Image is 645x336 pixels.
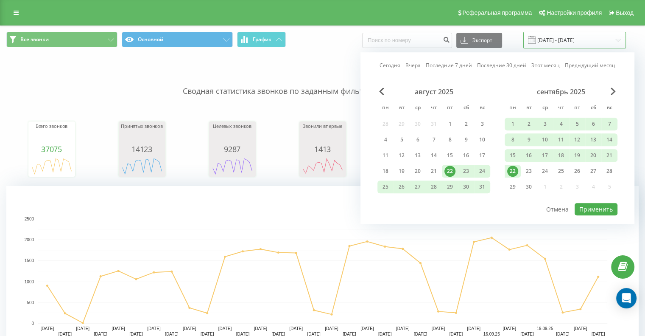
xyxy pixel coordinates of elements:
text: 1500 [25,259,34,263]
div: 5 [396,134,407,145]
button: Основной [122,32,233,47]
span: График [253,37,271,42]
text: [DATE] [289,326,303,331]
div: 18 [556,150,567,161]
div: 13 [588,134,599,145]
a: Предыдущий месяц [565,62,615,70]
div: 37075 [31,145,73,153]
div: Звонили впервые [302,124,344,145]
svg: A chart. [121,153,163,179]
div: 18 [380,166,391,177]
div: сб 9 авг. 2025 г. [458,133,474,146]
abbr: суббота [460,102,472,115]
div: чт 4 сент. 2025 г. [553,118,569,130]
div: 23 [523,166,534,177]
text: 2500 [25,217,34,221]
div: 7 [428,134,439,145]
div: 20 [412,166,423,177]
div: 17 [539,150,550,161]
div: 17 [477,150,488,161]
text: [DATE] [503,326,516,331]
abbr: понедельник [506,102,519,115]
div: вт 9 сент. 2025 г. [521,133,537,146]
a: Последние 7 дней [426,62,472,70]
text: [DATE] [467,326,480,331]
abbr: пятница [444,102,456,115]
text: [DATE] [360,326,374,331]
div: пт 19 сент. 2025 г. [569,149,585,162]
span: Все звонки [20,36,49,43]
div: 11 [380,150,391,161]
div: 31 [477,181,488,192]
div: 29 [444,181,455,192]
div: пт 1 авг. 2025 г. [442,118,458,130]
div: пт 5 сент. 2025 г. [569,118,585,130]
div: пн 11 авг. 2025 г. [377,149,394,162]
div: вс 31 авг. 2025 г. [474,181,490,193]
div: 12 [572,134,583,145]
text: [DATE] [574,326,587,331]
div: сб 30 авг. 2025 г. [458,181,474,193]
div: 4 [556,119,567,130]
text: [DATE] [218,326,232,331]
text: 0 [31,321,34,326]
div: вт 26 авг. 2025 г. [394,181,410,193]
div: пт 8 авг. 2025 г. [442,133,458,146]
div: 12 [396,150,407,161]
text: [DATE] [432,326,445,331]
span: Настройки профиля [547,9,602,16]
div: сентябрь 2025 [505,88,617,96]
div: пн 25 авг. 2025 г. [377,181,394,193]
div: 2 [461,119,472,130]
div: 24 [477,166,488,177]
text: 2000 [25,237,34,242]
div: 15 [507,150,518,161]
div: ср 24 сент. 2025 г. [537,165,553,178]
div: вс 24 авг. 2025 г. [474,165,490,178]
div: сб 23 авг. 2025 г. [458,165,474,178]
div: ср 10 сент. 2025 г. [537,133,553,146]
div: 24 [539,166,550,177]
div: сб 13 сент. 2025 г. [585,133,601,146]
div: 10 [477,134,488,145]
button: Все звонки [6,32,117,47]
div: 2 [523,119,534,130]
div: сб 16 авг. 2025 г. [458,149,474,162]
div: чт 18 сент. 2025 г. [553,149,569,162]
div: 16 [523,150,534,161]
div: пт 22 авг. 2025 г. [442,165,458,178]
abbr: пятница [571,102,584,115]
div: вт 23 сент. 2025 г. [521,165,537,178]
div: 8 [444,134,455,145]
div: 27 [588,166,599,177]
text: [DATE] [112,326,125,331]
svg: A chart. [302,153,344,179]
svg: A chart. [31,153,73,179]
div: сб 2 авг. 2025 г. [458,118,474,130]
div: вс 14 сент. 2025 г. [601,133,617,146]
div: вт 16 сент. 2025 г. [521,149,537,162]
div: чт 11 сент. 2025 г. [553,133,569,146]
div: пн 22 сент. 2025 г. [505,165,521,178]
div: 3 [539,119,550,130]
div: сб 6 сент. 2025 г. [585,118,601,130]
div: 22 [507,166,518,177]
div: 25 [556,166,567,177]
div: 27 [412,181,423,192]
div: 20 [588,150,599,161]
div: 21 [604,150,615,161]
div: пн 8 сент. 2025 г. [505,133,521,146]
button: Отмена [542,203,573,215]
text: 500 [27,300,34,305]
input: Поиск по номеру [362,33,452,48]
text: 1000 [25,280,34,284]
div: 13 [412,150,423,161]
button: Применить [575,203,617,215]
div: 1 [507,119,518,130]
div: 28 [604,166,615,177]
div: 5 [572,119,583,130]
div: пт 15 авг. 2025 г. [442,149,458,162]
